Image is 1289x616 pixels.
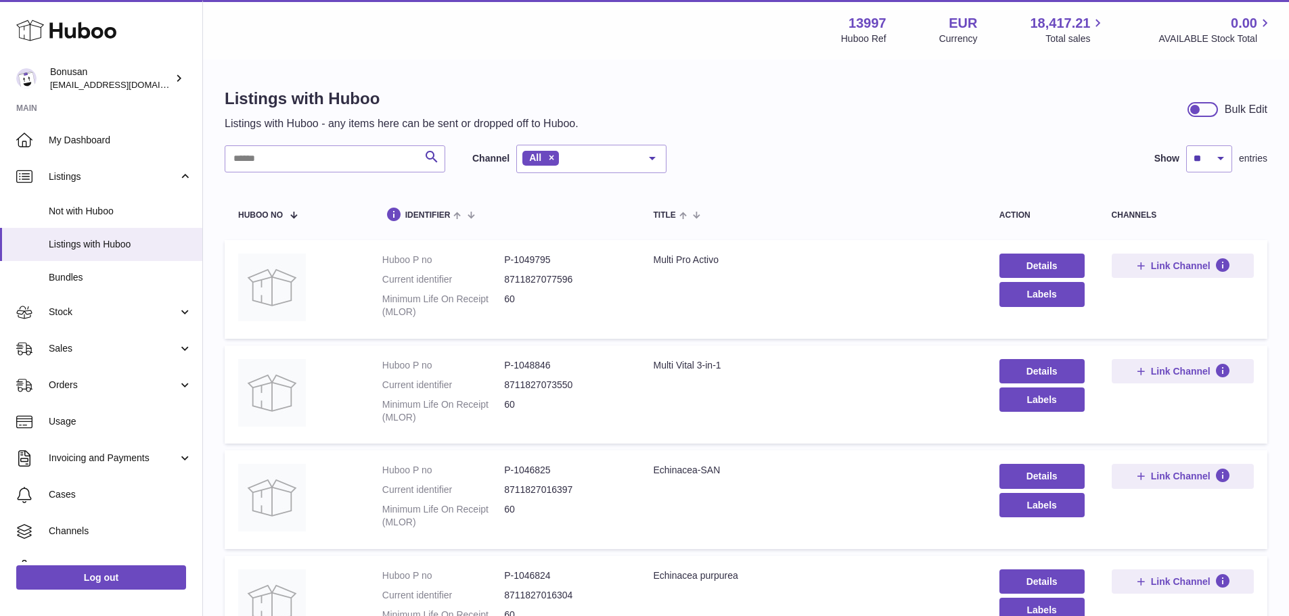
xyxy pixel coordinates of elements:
dd: 60 [504,293,626,318]
dd: P-1046825 [504,464,626,477]
button: Labels [999,493,1085,517]
span: Invoicing and Payments [49,452,178,465]
span: Cases [49,488,192,501]
dt: Minimum Life On Receipt (MLOR) [382,398,504,424]
dd: 8711827073550 [504,379,626,392]
span: My Dashboard [49,134,192,147]
div: channels [1112,211,1254,220]
span: AVAILABLE Stock Total [1158,32,1273,45]
span: title [653,211,675,220]
dd: 8711827016304 [504,589,626,602]
span: Listings with Huboo [49,238,192,251]
div: Multi Pro Activo [653,254,972,266]
span: All [529,152,541,163]
div: Multi Vital 3-in-1 [653,359,972,372]
span: Link Channel [1151,260,1211,272]
span: Sales [49,342,178,355]
dd: 8711827016397 [504,483,626,496]
dt: Current identifier [382,483,504,496]
span: Bundles [49,271,192,284]
span: Total sales [1045,32,1106,45]
img: internalAdmin-13997@internal.huboo.com [16,68,37,89]
span: Usage [49,415,192,428]
dt: Current identifier [382,589,504,602]
a: Details [999,569,1085,594]
div: Echinacea-SAN [653,464,972,477]
button: Link Channel [1112,464,1254,488]
span: Huboo no [238,211,283,220]
button: Link Channel [1112,569,1254,594]
span: Channels [49,525,192,538]
a: 18,417.21 Total sales [1030,14,1106,45]
strong: 13997 [849,14,886,32]
span: entries [1239,152,1267,165]
div: Currency [939,32,978,45]
span: 0.00 [1231,14,1257,32]
a: Log out [16,565,186,590]
dd: P-1048846 [504,359,626,372]
img: Multi Pro Activo [238,254,306,321]
dt: Minimum Life On Receipt (MLOR) [382,503,504,529]
dd: P-1046824 [504,569,626,582]
dt: Huboo P no [382,569,504,582]
span: Orders [49,379,178,392]
dt: Huboo P no [382,254,504,266]
dt: Current identifier [382,273,504,286]
span: [EMAIL_ADDRESS][DOMAIN_NAME] [50,79,199,90]
label: Show [1154,152,1179,165]
h1: Listings with Huboo [225,88,579,110]
div: Echinacea purpurea [653,569,972,582]
dd: 60 [504,398,626,424]
span: Link Channel [1151,470,1211,482]
div: Bonusan [50,66,172,91]
dd: 8711827077596 [504,273,626,286]
div: Huboo Ref [841,32,886,45]
a: Details [999,254,1085,278]
strong: EUR [949,14,977,32]
button: Labels [999,387,1085,412]
button: Link Channel [1112,359,1254,383]
a: Details [999,464,1085,488]
img: Echinacea-SAN [238,464,306,531]
span: Link Channel [1151,365,1211,377]
span: Listings [49,170,178,183]
dt: Huboo P no [382,359,504,372]
span: identifier [405,211,451,220]
p: Listings with Huboo - any items here can be sent or dropped off to Huboo. [225,116,579,131]
dt: Huboo P no [382,464,504,477]
button: Labels [999,282,1085,306]
a: 0.00 AVAILABLE Stock Total [1158,14,1273,45]
a: Details [999,359,1085,383]
div: action [999,211,1085,220]
span: Settings [49,561,192,574]
dt: Current identifier [382,379,504,392]
label: Channel [472,152,510,165]
dd: 60 [504,503,626,529]
div: Bulk Edit [1225,102,1267,117]
span: Stock [49,306,178,318]
span: Not with Huboo [49,205,192,218]
dd: P-1049795 [504,254,626,266]
button: Link Channel [1112,254,1254,278]
dt: Minimum Life On Receipt (MLOR) [382,293,504,318]
span: 18,417.21 [1030,14,1090,32]
span: Link Channel [1151,575,1211,588]
img: Multi Vital 3-in-1 [238,359,306,427]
